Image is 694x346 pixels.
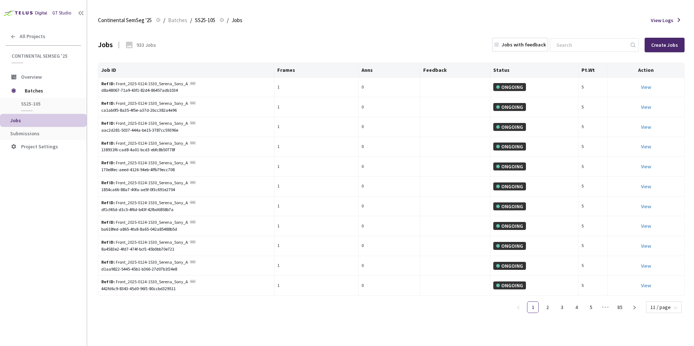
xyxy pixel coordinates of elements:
span: All Projects [20,33,45,40]
div: Front_2025-0124-1530_Serena_Sony_ALL-01855-n1_OD_Dusk_Snow_IROFF___clp__fad_[DATE]_at_[DATE]_rada... [101,160,188,166]
a: View [641,263,651,269]
th: Feedback [420,63,491,78]
div: ONGOING [493,123,526,131]
a: View [641,143,651,150]
div: ONGOING [493,202,526,210]
td: 0 [359,197,420,217]
div: Front_2025-0124-1530_Serena_Sony_ALL-01855-n1_OD_Dusk_Snow_IROFF___clp__fad_[DATE]_at_[DATE]_rada... [101,239,188,246]
div: 933 Jobs [136,41,156,49]
td: 0 [359,117,420,137]
div: ONGOING [493,83,526,91]
div: 8a4583e2-4fd7-474f-bcf1-45b0bb70e721 [101,246,271,253]
span: left [516,305,520,310]
input: Search [552,38,629,52]
li: Next 5 Pages [600,301,611,313]
div: Jobs [98,40,113,50]
li: 3 [556,301,568,313]
div: Create Jobs [651,42,678,48]
a: 85 [615,302,625,313]
div: GT Studio [52,10,72,17]
span: 11 / page [650,302,677,313]
td: 0 [359,157,420,177]
td: 5 [579,236,608,256]
div: d1aa9822-5445-45b1-b366-27d07b1f24e8 [101,266,271,273]
span: Jobs [232,16,242,25]
td: 0 [359,236,420,256]
td: 1 [274,236,359,256]
li: 4 [571,301,582,313]
a: View [641,104,651,110]
div: ONGOING [493,162,526,170]
li: / [163,16,165,25]
td: 1 [274,78,359,98]
th: Status [490,63,578,78]
td: 1 [274,216,359,236]
td: 0 [359,256,420,276]
div: Front_2025-0124-1530_Serena_Sony_ALL-01855-n1_OD_Dusk_Snow_IROFF___clp__fad_[DATE]_at_[DATE]_rada... [101,219,188,226]
td: 0 [359,216,420,236]
div: 170e8fec-aeed-4126-94eb-4ffb79ecc708 [101,166,271,173]
div: Page Size [646,301,682,310]
td: 5 [579,157,608,177]
td: 1 [274,97,359,117]
li: Next Page [629,301,640,313]
div: Front_2025-0124-1530_Serena_Sony_ALL-01855-n1_OD_Dusk_Snow_IROFF___clp__fad_[DATE]_at_[DATE]_rada... [101,199,188,206]
div: Jobs with feedback [502,41,546,48]
b: Ref ID: [101,120,115,126]
div: ONGOING [493,222,526,230]
a: 3 [556,302,567,313]
button: right [629,301,640,313]
a: View [641,163,651,170]
td: 5 [579,256,608,276]
td: 1 [274,197,359,217]
span: Batches [25,83,74,98]
a: 2 [542,302,553,313]
div: 442fd6c9-8343-45d0-96f1-80ccbd329511 [101,285,271,292]
div: ONGOING [493,281,526,289]
div: Front_2025-0124-1530_Serena_Sony_ALL-01855-n1_OD_Dusk_Snow_IROFF___clp__fad_[DATE]_at_[DATE]_rada... [101,279,188,285]
td: 5 [579,137,608,157]
td: 5 [579,117,608,137]
td: 5 [579,216,608,236]
li: 1 [527,301,539,313]
b: Ref ID: [101,219,115,225]
div: ca1ab0f5-8a35-4f5e-a37d-2bcc382a4e96 [101,107,271,114]
li: / [227,16,229,25]
a: View [641,124,651,130]
div: d8a48067-71a9-43f1-82d4-86457adb1034 [101,87,271,94]
div: Front_2025-0124-1530_Serena_Sony_ALL-01855-n1_OD_Dusk_Snow_IROFF___clp__fad_[DATE]_at_[DATE]_rada... [101,100,188,107]
div: ba618fed-a865-4fa8-8a65-042a85488b5d [101,226,271,233]
th: Action [608,63,685,78]
span: SS25-105 [195,16,215,25]
span: View Logs [651,17,673,24]
span: Submissions [10,130,40,137]
a: View [641,243,651,249]
div: Front_2025-0124-1530_Serena_Sony_ALL-01855-n1_OD_Dusk_Snow_IROFF___clp__fad_[DATE]_at_[DATE]_rada... [101,180,188,186]
span: right [632,305,637,310]
span: Project Settings [21,143,58,150]
div: 1854ca66-88a7-40fa-ae5f-0f3c691e2704 [101,186,271,193]
li: 5 [585,301,597,313]
b: Ref ID: [101,180,115,185]
td: 1 [274,117,359,137]
a: View [641,282,651,289]
b: Ref ID: [101,100,115,106]
div: Front_2025-0124-1530_Serena_Sony_ALL-01855-n1_OD_Dusk_Snow_IROFF___clp__fad_[DATE]_at_[DATE]_rada... [101,259,188,266]
td: 1 [274,157,359,177]
a: 5 [585,302,596,313]
th: Frames [274,63,359,78]
div: df1cf45d-d3c5-4f6d-b43f-42fbd6858b7a [101,206,271,213]
td: 5 [579,177,608,197]
a: Batches [167,16,189,24]
span: Continental SemSeg '25 [12,53,77,59]
a: View [641,223,651,229]
span: Overview [21,74,42,80]
td: 0 [359,177,420,197]
a: View [641,84,651,90]
a: View [641,183,651,190]
div: aac2d281-5037-444a-be15-3787cc59396e [101,127,271,134]
div: Front_2025-0124-1530_Serena_Sony_ALL-01855-n1_OD_Dusk_Snow_IROFF___clp__fad_[DATE]_at_[DATE]_rada... [101,120,188,127]
div: ONGOING [493,143,526,151]
td: 0 [359,78,420,98]
a: 1 [527,302,538,313]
